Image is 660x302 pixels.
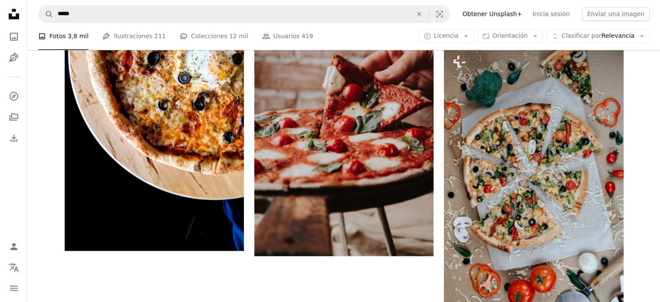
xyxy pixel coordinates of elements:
[457,7,527,21] a: Obtener Unsplash+
[444,176,623,184] a: Una pizza sentada encima de una mesa cubierta de ingredientes
[262,23,313,50] a: Usuarios 419
[5,259,23,276] button: Idioma
[5,28,23,45] a: Fotos
[5,49,23,66] a: Ilustraciones
[5,5,23,24] a: Inicio — Unsplash
[561,32,634,41] span: Relevancia
[5,87,23,105] a: Explorar
[561,33,601,40] span: Clasificar por
[546,30,650,43] button: Clasificar porRelevancia
[102,23,166,50] a: Ilustraciones 211
[477,30,543,43] button: Orientación
[419,30,474,43] button: Licencia
[493,33,528,40] span: Orientación
[254,117,433,125] a: Persona sosteniendo pizza en rodajas con salsa roja
[229,32,248,41] span: 12 mil
[5,279,23,297] button: Menú
[5,108,23,126] a: Colecciones
[65,52,244,60] a: Pizza al horno
[410,6,429,22] button: Borrar
[527,7,575,21] a: Inicia sesión
[39,6,53,22] button: Buscar en Unsplash
[38,5,450,23] form: Encuentra imágenes en todo el sitio
[154,32,166,41] span: 211
[5,129,23,146] a: Historial de descargas
[434,33,459,40] span: Licencia
[5,238,23,255] a: Iniciar sesión / Registrarse
[180,23,248,50] a: Colecciones 12 mil
[302,32,313,41] span: 419
[582,7,650,21] button: Enviar una imagen
[429,6,450,22] button: Búsqueda visual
